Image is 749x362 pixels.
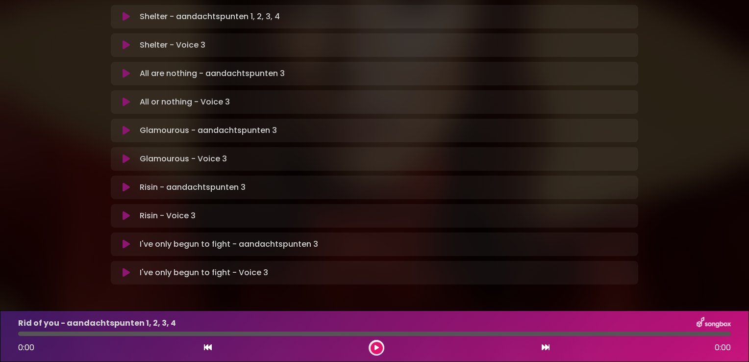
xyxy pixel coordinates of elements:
[18,317,176,329] p: Rid of you - aandachtspunten 1, 2, 3, 4
[697,317,731,330] img: songbox-logo-white.png
[140,153,227,165] p: Glamourous - Voice 3
[140,96,230,108] p: All or nothing - Voice 3
[140,39,205,51] p: Shelter - Voice 3
[140,267,268,279] p: I've only begun to fight - Voice 3
[140,181,246,193] p: Risin - aandachtspunten 3
[140,11,280,23] p: Shelter - aandachtspunten 1, 2, 3, 4
[140,125,277,136] p: Glamourous - aandachtspunten 3
[140,238,318,250] p: I've only begun to fight - aandachtspunten 3
[140,68,285,79] p: All are nothing - aandachtspunten 3
[140,210,196,222] p: Risin - Voice 3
